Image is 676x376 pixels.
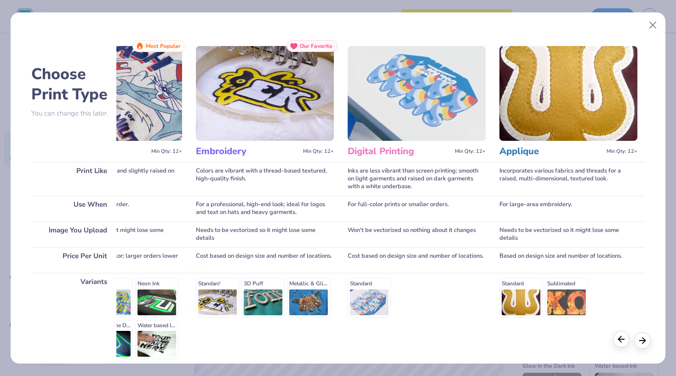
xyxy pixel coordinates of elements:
[348,196,486,221] div: For full-color prints or smaller orders.
[44,162,182,196] div: Colors will be very vibrant and slightly raised on the garment's surface.
[303,148,334,155] span: Min Qty: 12+
[151,148,182,155] span: Min Qty: 12+
[348,247,486,273] div: Cost based on design size and number of locations.
[348,145,451,157] h3: Digital Printing
[44,196,182,221] div: For a classic look or large order.
[31,162,116,196] div: Print Like
[44,247,182,273] div: Additional cost for each color; larger orders lower the unit price.
[455,148,486,155] span: Min Qty: 12+
[31,221,116,247] div: Image You Upload
[196,247,334,273] div: Cost based on design size and number of locations.
[499,196,637,221] div: For large-area embroidery.
[499,145,603,157] h3: Applique
[31,273,116,364] div: Variants
[499,221,637,247] div: Needs to be vectorized so it might lose some details
[146,43,181,49] span: Most Popular
[348,46,486,141] img: Digital Printing
[31,247,116,273] div: Price Per Unit
[499,46,637,141] img: Applique
[196,145,299,157] h3: Embroidery
[196,46,334,141] img: Embroidery
[196,162,334,196] div: Colors are vibrant with a thread-based textured, high-quality finish.
[31,110,116,117] p: You can change this later.
[644,17,662,34] button: Close
[31,64,116,104] h2: Choose Print Type
[196,196,334,221] div: For a professional, high-end look; ideal for logos and text on hats and heavy garments.
[300,43,332,49] span: Our Favorite
[499,247,637,273] div: Based on design size and number of locations.
[348,221,486,247] div: Won't be vectorized so nothing about it changes
[499,162,637,196] div: Incorporates various fabrics and threads for a raised, multi-dimensional, textured look.
[607,148,637,155] span: Min Qty: 12+
[348,162,486,196] div: Inks are less vibrant than screen printing; smooth on light garments and raised on dark garments ...
[196,221,334,247] div: Needs to be vectorized so it might lose some details
[44,221,182,247] div: Needs to be vectorized so it might lose some details
[31,196,116,221] div: Use When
